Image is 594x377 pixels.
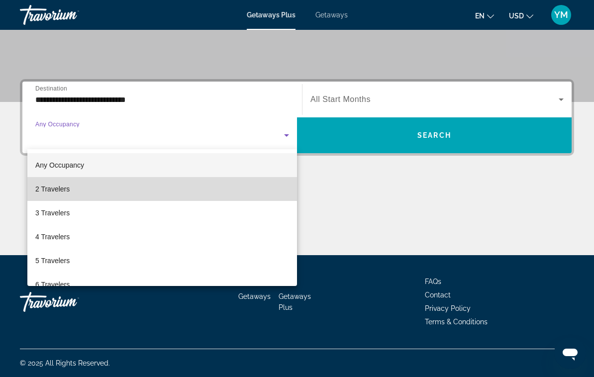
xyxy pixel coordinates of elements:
[35,255,70,267] span: 5 Travelers
[35,207,70,219] span: 3 Travelers
[35,183,70,195] span: 2 Travelers
[35,231,70,243] span: 4 Travelers
[35,161,84,169] span: Any Occupancy
[554,337,586,369] iframe: Кнопка запуска окна обмена сообщениями
[35,279,70,290] span: 6 Travelers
